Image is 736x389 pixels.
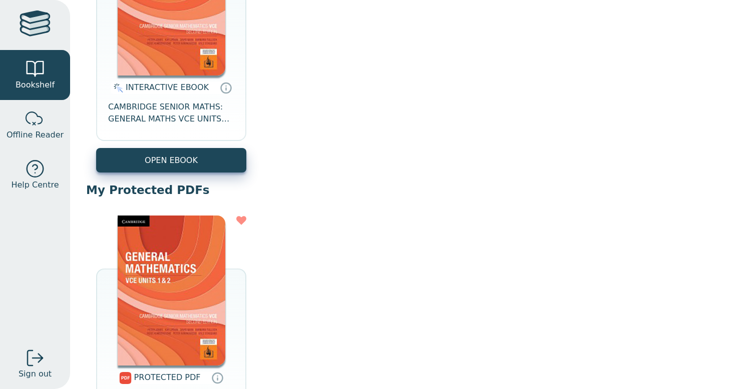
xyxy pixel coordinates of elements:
button: OPEN EBOOK [96,148,246,172]
span: PROTECTED PDF [134,372,201,382]
span: Offline Reader [7,129,64,141]
a: Protected PDFs cannot be printed, copied or shared. They can be accessed online through Education... [211,371,223,383]
span: Help Centre [11,179,59,191]
img: interactive.svg [111,82,123,94]
img: 7427b572-0d0b-412c-8762-bae5e50f5011.jpg [118,215,225,365]
span: Bookshelf [16,79,55,91]
p: My Protected PDFs [86,182,720,197]
img: pdf.svg [119,372,132,384]
a: Interactive eBooks are accessed online via the publisher’s portal. They contain interactive resou... [220,81,232,93]
span: INTERACTIVE EBOOK [126,82,209,92]
span: CAMBRIDGE SENIOR MATHS: GENERAL MATHS VCE UNITS 1&2 EBOOK 2E [108,101,234,125]
span: Sign out [19,368,52,380]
